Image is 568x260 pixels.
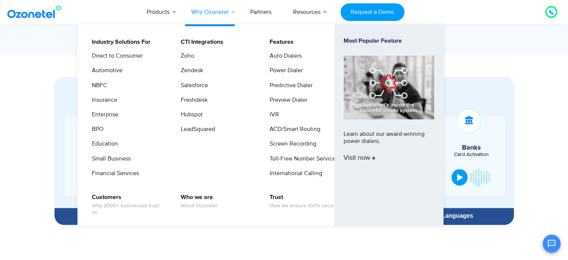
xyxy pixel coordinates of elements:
[87,95,118,105] a: Insurance
[265,125,322,134] a: ACD/Smart Routing
[62,89,514,102] div: Experience Our Voice AI Agents in Action
[344,154,375,162] span: Visit now
[265,139,317,149] a: Screen Recording
[176,110,204,119] a: Hubspot
[92,203,165,215] span: Why 2000+ businesses trust us
[176,51,195,61] a: Zoho
[87,81,108,90] a: NBFC
[87,110,120,119] a: Enterprise
[265,66,304,75] a: Power Dialer
[87,51,144,61] a: Direct to Consumer
[176,66,204,75] a: Zendesk
[87,37,152,47] a: Industry Solutions For
[344,56,434,119] img: phone-system-min.jpg
[176,95,209,105] a: Freshdesk
[87,66,124,75] a: Automotive
[176,125,216,134] a: LeadSquared
[176,81,209,90] a: Salesforce
[176,37,224,47] a: CTI Integrations
[87,154,132,163] a: Small Business
[265,193,341,210] a: TrustHow we ensure 100% security
[87,193,167,217] a: CustomersWhy 2000+ businesses trust us
[176,193,218,210] a: Who we areAbout Ozonetel
[68,150,131,156] div: Site Visits
[543,235,561,253] button: Open chat
[87,139,119,149] a: Education
[87,125,105,134] a: BPO
[68,143,131,150] h5: Real Estate
[344,37,434,213] a: Most Popular FeatureLearn about our award-winning power dialers.Visit now
[265,51,303,61] a: Auto Dialers
[58,213,208,219] div: Hire Specialized AI Agents
[441,152,502,157] div: Card Activation
[441,144,502,151] h5: Banks
[265,110,280,119] a: IVR
[265,154,339,163] a: Toll-Free Number Services
[265,95,308,105] a: Preview Dialer
[270,203,340,209] span: How we ensure 100% security
[181,203,217,209] span: About Ozonetel
[341,3,404,21] a: Request a Demo
[265,169,323,178] a: International Calling
[87,169,140,178] a: Financial Services
[265,81,314,90] a: Predictive Dialer
[265,37,295,47] a: Features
